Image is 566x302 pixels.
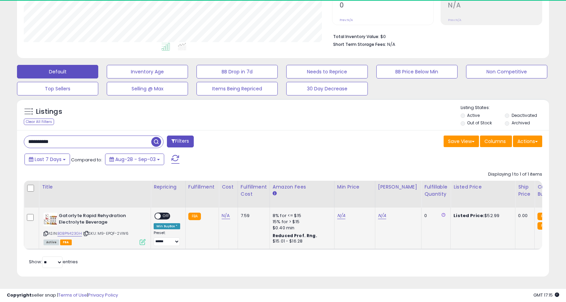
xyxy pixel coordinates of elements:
[107,65,188,78] button: Inventory Age
[83,231,128,236] span: | SKU: M9-EPQF-2VW6
[44,213,145,244] div: ASIN:
[488,171,542,178] div: Displaying 1 to 1 of 1 items
[36,107,62,117] h5: Listings
[273,238,329,244] div: $15.01 - $16.28
[518,213,529,219] div: 0.00
[35,156,62,163] span: Last 7 Days
[444,136,479,147] button: Save View
[42,183,148,191] div: Title
[273,233,317,238] b: Reduced Prof. Rng.
[44,213,57,226] img: 51fVtVV0RfL._SL40_.jpg
[196,82,278,95] button: Items Being Repriced
[518,183,532,198] div: Ship Price
[222,183,235,191] div: Cost
[161,213,172,219] span: OFF
[57,231,82,236] a: B0BPN423GH
[453,212,484,219] b: Listed Price:
[273,225,329,231] div: $0.40 min
[29,259,78,265] span: Show: entries
[115,156,156,163] span: Aug-28 - Sep-03
[60,239,72,245] span: FBA
[513,136,542,147] button: Actions
[286,65,367,78] button: Needs to Reprice
[448,1,542,11] h2: N/A
[154,223,180,229] div: Win BuyBox *
[337,183,372,191] div: Min Price
[44,239,59,245] span: All listings currently available for purchase on Amazon
[537,213,550,220] small: FBA
[24,119,54,125] div: Clear All Filters
[378,183,418,191] div: [PERSON_NAME]
[58,292,87,298] a: Terms of Use
[241,183,267,198] div: Fulfillment Cost
[17,82,98,95] button: Top Sellers
[333,41,386,47] b: Short Term Storage Fees:
[222,212,230,219] a: N/A
[273,213,329,219] div: 8% for <= $15
[461,105,549,111] p: Listing States:
[424,213,445,219] div: 0
[484,138,506,145] span: Columns
[333,34,379,39] b: Total Inventory Value:
[24,154,70,165] button: Last 7 Days
[17,65,98,78] button: Default
[378,212,386,219] a: N/A
[448,18,461,22] small: Prev: N/A
[512,112,537,118] label: Deactivated
[467,120,492,126] label: Out of Stock
[273,191,277,197] small: Amazon Fees.
[241,213,264,219] div: 7.59
[7,292,118,299] div: seller snap | |
[537,222,550,230] small: FBA
[105,154,164,165] button: Aug-28 - Sep-03
[466,65,547,78] button: Non Competitive
[154,183,183,191] div: Repricing
[480,136,512,147] button: Columns
[467,112,480,118] label: Active
[7,292,32,298] strong: Copyright
[340,18,353,22] small: Prev: N/A
[376,65,458,78] button: BB Price Below Min
[340,1,433,11] h2: 0
[167,136,193,147] button: Filters
[188,183,216,191] div: Fulfillment
[273,183,331,191] div: Amazon Fees
[286,82,367,95] button: 30 Day Decrease
[337,212,345,219] a: N/A
[333,32,537,40] li: $0
[387,41,395,48] span: N/A
[88,292,118,298] a: Privacy Policy
[273,219,329,225] div: 15% for > $15
[533,292,559,298] span: 2025-09-11 17:15 GMT
[71,157,102,163] span: Compared to:
[188,213,201,220] small: FBA
[512,120,530,126] label: Archived
[107,82,188,95] button: Selling @ Max
[424,183,448,198] div: Fulfillable Quantity
[453,213,510,219] div: $52.99
[59,213,141,227] b: Gatorlyte Rapid Rehydration Electrolyte Beverage
[453,183,512,191] div: Listed Price
[196,65,278,78] button: BB Drop in 7d
[154,231,180,246] div: Preset:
